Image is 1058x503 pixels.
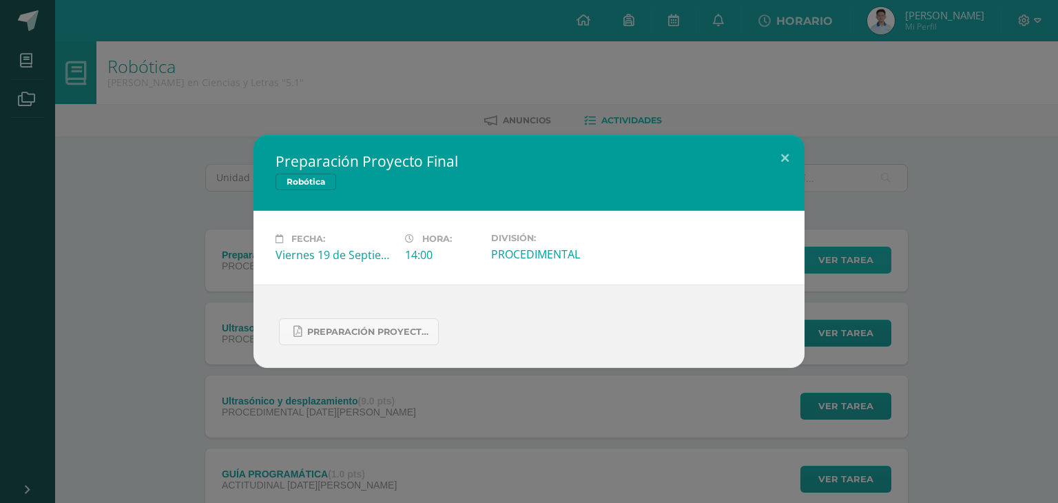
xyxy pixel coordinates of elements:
span: Hora: [422,234,452,244]
label: División: [491,233,610,243]
div: Viernes 19 de Septiembre [276,247,394,263]
div: PROCEDIMENTAL [491,247,610,262]
span: Fecha: [291,234,325,244]
span: PREPARACIÓN PROYECTO FINAL.pdf [307,327,431,338]
span: Robótica [276,174,336,190]
h2: Preparación Proyecto Final [276,152,782,171]
a: PREPARACIÓN PROYECTO FINAL.pdf [279,318,439,345]
button: Close (Esc) [765,135,805,182]
div: 14:00 [405,247,480,263]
